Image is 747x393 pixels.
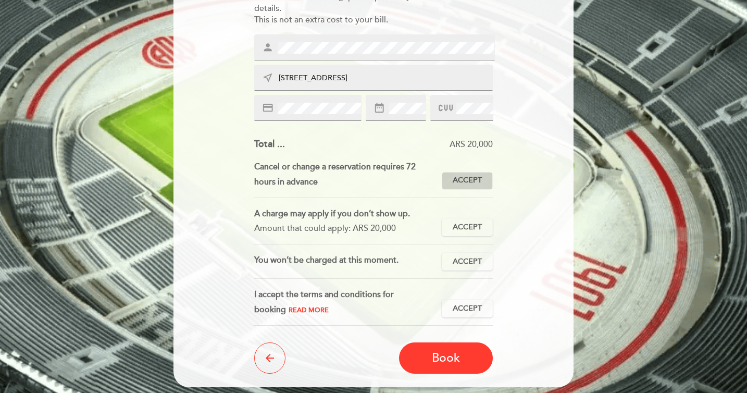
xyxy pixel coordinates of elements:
[262,102,273,114] i: credit_card
[442,218,493,236] button: Accept
[399,342,493,374] button: Book
[442,172,493,190] button: Accept
[254,253,442,271] div: You won’t be charged at this moment.
[262,42,273,53] i: person
[254,221,434,236] div: Amount that could apply: ARS 20,000
[289,306,329,314] span: Read more
[453,222,482,233] span: Accept
[453,303,482,314] span: Accept
[453,256,482,267] span: Accept
[453,175,482,186] span: Accept
[254,138,285,150] span: Total ...
[432,351,460,365] span: Book
[254,159,442,190] div: Cancel or change a reservation requires 72 hours in advance
[442,300,493,317] button: Accept
[285,139,493,151] div: ARS 20,000
[262,72,273,83] i: near_me
[442,253,493,271] button: Accept
[264,352,276,364] i: arrow_back
[254,342,285,374] button: arrow_back
[254,206,434,222] div: A charge may apply if you don’t show up.
[278,72,494,84] input: Billing address
[254,287,442,317] div: I accept the terms and conditions for booking
[373,102,385,114] i: date_range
